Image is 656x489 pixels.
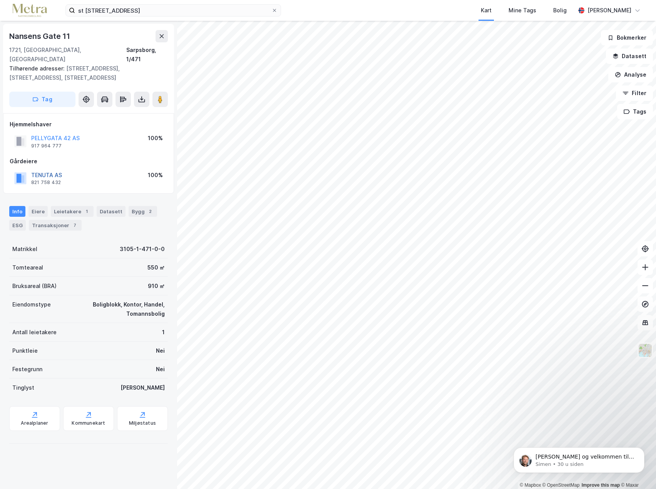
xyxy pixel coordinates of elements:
[156,365,165,374] div: Nei
[9,206,25,217] div: Info
[9,220,26,231] div: ESG
[12,281,57,291] div: Bruksareal (BRA)
[12,4,47,17] img: metra-logo.256734c3b2bbffee19d4.png
[12,328,57,337] div: Antall leietakere
[72,420,105,426] div: Kommunekart
[9,92,75,107] button: Tag
[601,30,653,45] button: Bokmerker
[12,383,34,392] div: Tinglyst
[147,263,165,272] div: 550 ㎡
[12,263,43,272] div: Tomteareal
[129,420,156,426] div: Miljøstatus
[31,143,62,149] div: 917 964 777
[606,49,653,64] button: Datasett
[502,431,656,485] iframe: Intercom notifications melding
[31,179,61,186] div: 821 758 432
[146,208,154,215] div: 2
[12,300,51,309] div: Eiendomstype
[582,482,620,488] a: Improve this map
[148,281,165,291] div: 910 ㎡
[12,244,37,254] div: Matrikkel
[60,300,165,318] div: Boligblokk, Kontor, Handel, Tomannsbolig
[21,420,48,426] div: Arealplaner
[51,206,94,217] div: Leietakere
[638,343,653,358] img: Z
[587,6,631,15] div: [PERSON_NAME]
[120,383,165,392] div: [PERSON_NAME]
[28,206,48,217] div: Eiere
[542,482,580,488] a: OpenStreetMap
[83,208,90,215] div: 1
[9,65,66,72] span: Tilhørende adresser:
[9,45,126,64] div: 1721, [GEOGRAPHIC_DATA], [GEOGRAPHIC_DATA]
[9,30,72,42] div: Nansens Gate 11
[156,346,165,355] div: Nei
[481,6,492,15] div: Kart
[553,6,567,15] div: Bolig
[148,171,163,180] div: 100%
[75,5,271,16] input: Søk på adresse, matrikkel, gårdeiere, leietakere eller personer
[120,244,165,254] div: 3105-1-471-0-0
[617,104,653,119] button: Tags
[97,206,126,217] div: Datasett
[126,45,168,64] div: Sarpsborg, 1/471
[162,328,165,337] div: 1
[129,206,157,217] div: Bygg
[616,85,653,101] button: Filter
[608,67,653,82] button: Analyse
[71,221,79,229] div: 7
[12,365,42,374] div: Festegrunn
[29,220,82,231] div: Transaksjoner
[148,134,163,143] div: 100%
[10,120,167,129] div: Hjemmelshaver
[9,64,162,82] div: [STREET_ADDRESS], [STREET_ADDRESS], [STREET_ADDRESS]
[509,6,536,15] div: Mine Tags
[10,157,167,166] div: Gårdeiere
[520,482,541,488] a: Mapbox
[12,346,38,355] div: Punktleie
